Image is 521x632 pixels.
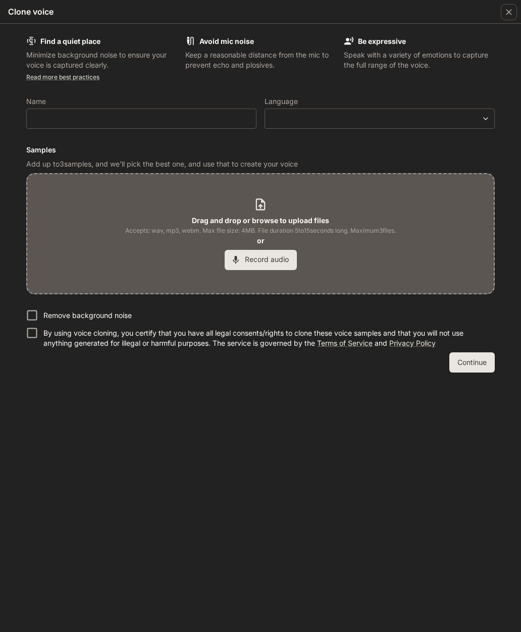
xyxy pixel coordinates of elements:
span: Accepts: wav, mp3, webm. Max file size: 4MB. File duration 5 to 15 seconds long. Maximum 3 files. [125,226,396,236]
a: Privacy Policy [389,339,436,347]
h5: Clone voice [8,6,54,17]
p: By using voice cloning, you certify that you have all legal consents/rights to clone these voice ... [43,328,487,348]
b: Be expressive [358,37,406,45]
button: Continue [449,352,495,373]
p: Remove background noise [43,310,132,321]
div: ​ [265,114,494,124]
b: Drag and drop or browse to upload files [192,216,329,225]
p: Language [265,98,298,105]
p: Name [26,98,46,105]
b: Find a quiet place [40,37,100,45]
a: Terms of Service [317,339,373,347]
a: Read more best practices [26,73,99,81]
b: or [257,236,265,245]
b: Avoid mic noise [199,37,254,45]
p: Speak with a variety of emotions to capture the full range of the voice. [344,50,495,70]
p: Keep a reasonable distance from the mic to prevent echo and plosives. [185,50,336,70]
p: Minimize background noise to ensure your voice is captured clearly. [26,50,177,70]
h6: Samples [26,145,495,155]
button: Record audio [225,250,297,270]
p: Add up to 3 samples, and we'll pick the best one, and use that to create your voice [26,159,495,169]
